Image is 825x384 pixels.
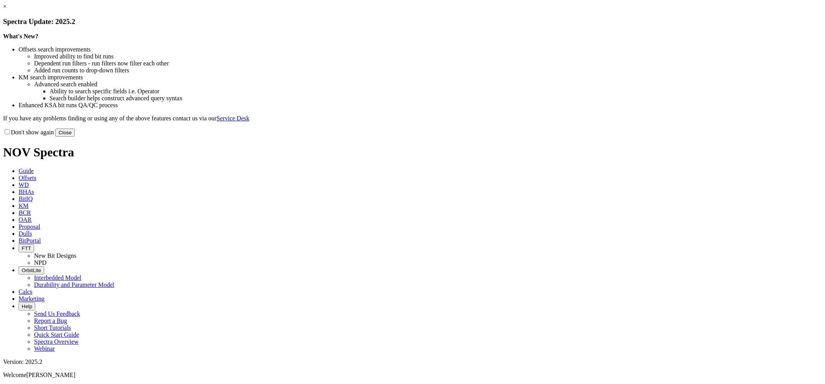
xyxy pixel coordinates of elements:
div: Version: 2025.2 [3,358,822,365]
span: BitPortal [19,237,41,244]
span: Dulls [19,230,32,237]
a: Service Desk [217,115,249,122]
label: Don't show again [3,129,54,135]
strong: What's New? [3,33,38,39]
li: Dependent run filters - run filters now filter each other [34,60,822,67]
span: FTT [22,245,31,251]
a: Report a Bug [34,317,67,324]
a: Quick Start Guide [34,331,79,338]
span: Offsets [19,175,36,181]
li: Search builder helps construct advanced query syntax [50,95,822,102]
span: [PERSON_NAME] [26,372,75,378]
li: Improved ability to find bit runs [34,53,822,60]
span: OrbitLite [22,267,41,273]
span: Guide [19,168,34,174]
a: NPD [34,259,46,266]
span: BHAs [19,189,34,195]
span: Marketing [19,295,44,302]
span: Proposal [19,223,40,230]
a: Webinar [34,345,55,352]
span: BitIQ [19,195,32,202]
li: Offsets search improvements [19,46,822,53]
a: × [3,3,7,10]
p: Welcome [3,372,822,379]
span: Help [22,303,32,309]
li: Advanced search enabled [34,81,822,88]
a: Send Us Feedback [34,310,80,317]
span: BCR [19,209,31,216]
span: WD [19,182,29,188]
a: Short Tutorials [34,324,71,331]
h1: NOV Spectra [3,145,822,159]
a: Spectra Overview [34,338,79,345]
a: Interbedded Model [34,274,81,281]
span: KM [19,202,29,209]
input: Don't show again [5,129,10,134]
li: Enhanced KSA bit runs QA/QC process [19,102,822,109]
li: Ability to search specific fields i.e. Operator [50,88,822,95]
a: New Bit Designs [34,252,76,259]
span: OAR [19,216,32,223]
span: Calcs [19,288,32,295]
li: KM search improvements [19,74,822,81]
a: Durability and Parameter Model [34,281,114,288]
p: If you have any problems finding or using any of the above features contact us via our [3,115,822,122]
h3: Spectra Update: 2025.2 [3,17,822,26]
li: Added run counts to drop-down filters [34,67,822,74]
button: Close [55,129,75,137]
